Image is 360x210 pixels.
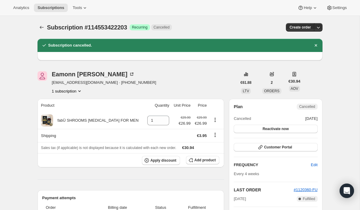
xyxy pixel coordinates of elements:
button: Help [294,4,321,12]
h2: FREQUENCY [234,162,311,168]
span: Create order [289,25,311,30]
th: Quantity [145,99,171,112]
span: Cancelled [234,116,251,122]
h2: LAST ORDER [234,187,294,193]
button: 2 [267,78,277,87]
span: Sales tax (if applicable) is not displayed because it is calculated with each new order. [41,146,176,150]
span: Cancelled [154,25,169,30]
button: Tools [69,4,91,12]
th: Price [192,99,208,112]
small: €29.99 [181,116,190,119]
span: [EMAIL_ADDRESS][DOMAIN_NAME] · [PHONE_NUMBER] [52,80,156,86]
span: €30.94 [289,78,301,84]
small: €29.99 [197,116,207,119]
span: Fulfilled [303,196,315,201]
span: Cancelled [299,104,315,109]
span: Subscriptions [37,5,64,10]
span: Recurring [132,25,148,30]
span: Analytics [13,5,29,10]
button: Analytics [10,4,33,12]
span: Reactivate now [262,126,289,131]
th: Product [37,99,145,112]
button: Product actions [210,117,220,123]
span: ORDERS [264,89,279,93]
h2: Plan [234,104,243,110]
button: Add product [186,156,219,164]
h2: Payment attempts [42,195,220,201]
span: €61.88 [241,80,252,85]
span: AOV [291,87,298,91]
button: Edit [307,160,321,170]
span: 2 [271,80,273,85]
span: Edit [311,162,317,168]
button: Customer Portal [234,143,317,151]
button: Dismiss notification [312,41,320,50]
div: Eamonn [PERSON_NAME] [52,71,135,77]
span: Add product [194,158,216,163]
button: Apply discount [142,156,180,165]
button: Subscriptions [34,4,68,12]
span: Every 4 weeks [234,172,259,176]
button: Create order [286,23,314,32]
button: Product actions [52,88,82,94]
button: Reactivate now [234,125,317,133]
button: #1120360-FU [294,187,318,193]
span: €26.99 [194,120,207,126]
span: [DATE] [234,196,246,202]
span: Subscription #114553422203 [47,24,127,31]
span: Help [304,5,312,10]
span: €26.99 [179,120,191,126]
span: Customer Portal [264,145,292,150]
span: Settings [332,5,347,10]
div: Open Intercom Messenger [340,184,354,198]
span: Eamonn Phipps [37,71,47,81]
th: Shipping [37,129,145,142]
th: Unit Price [171,99,192,112]
span: LTV [243,89,249,93]
a: #1120360-FU [294,187,318,192]
span: Apply discount [150,158,176,163]
button: €61.88 [237,78,255,87]
h2: Subscription cancelled. [48,42,92,48]
span: €30.94 [182,145,194,150]
button: Shipping actions [210,132,220,138]
img: product img [41,114,53,126]
span: Tools [73,5,82,10]
span: €3.95 [197,133,207,138]
div: fabÜ SHROOMS [MEDICAL_DATA] FOR MEN [53,117,139,123]
span: [DATE] [305,116,318,122]
button: Settings [323,4,350,12]
button: Subscriptions [37,23,46,32]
